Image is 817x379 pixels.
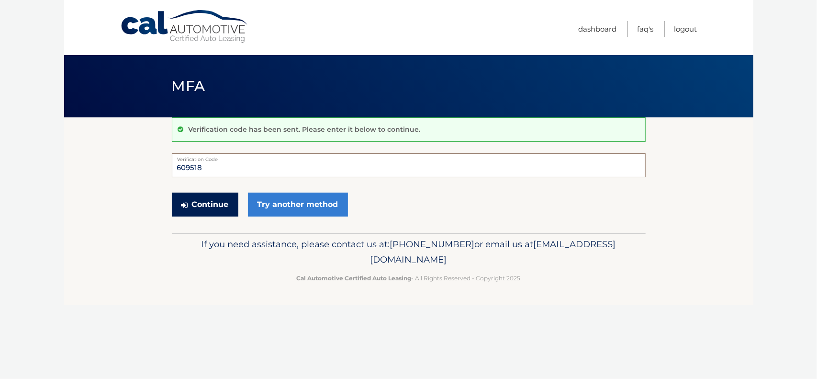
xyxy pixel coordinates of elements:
[297,275,412,282] strong: Cal Automotive Certified Auto Leasing
[390,239,475,250] span: [PHONE_NUMBER]
[172,193,238,217] button: Continue
[178,273,639,283] p: - All Rights Reserved - Copyright 2025
[172,153,646,161] label: Verification Code
[638,21,654,37] a: FAQ's
[370,239,616,265] span: [EMAIL_ADDRESS][DOMAIN_NAME]
[172,153,646,177] input: Verification Code
[248,193,348,217] a: Try another method
[172,77,205,95] span: MFA
[674,21,697,37] a: Logout
[120,10,249,44] a: Cal Automotive
[189,125,421,134] p: Verification code has been sent. Please enter it below to continue.
[579,21,617,37] a: Dashboard
[178,237,639,267] p: If you need assistance, please contact us at: or email us at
